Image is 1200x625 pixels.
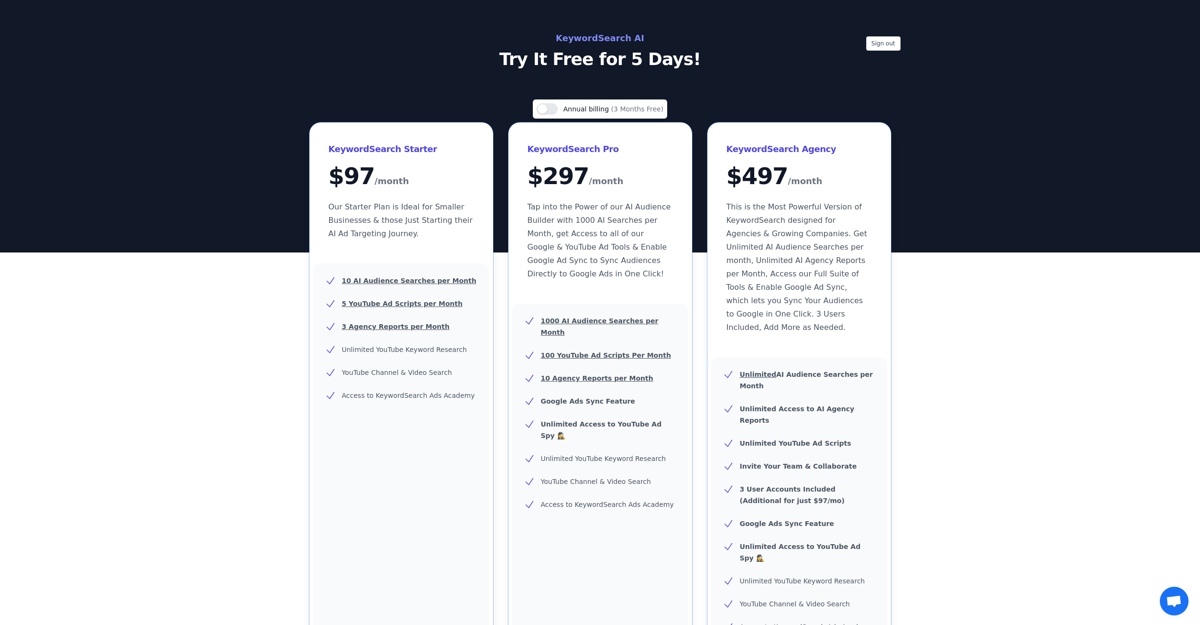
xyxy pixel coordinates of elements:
span: YouTube Channel & Video Search [541,478,651,485]
u: 10 AI Audience Searches per Month [342,277,476,285]
span: (3 Months Free) [611,105,664,113]
a: Open chat [1160,587,1189,615]
span: Unlimited YouTube Keyword Research [740,577,865,585]
b: Unlimited Access to YouTube Ad Spy 🕵️‍♀️ [740,543,861,562]
div: $ 97 [329,164,474,189]
span: Unlimited YouTube Keyword Research [342,346,467,353]
u: Unlimited [740,371,777,378]
u: 100 YouTube Ad Scripts Per Month [541,351,671,359]
h3: KeywordSearch Agency [727,142,872,157]
span: YouTube Channel & Video Search [740,600,850,608]
span: Access to KeywordSearch Ads Academy [541,501,674,508]
b: AI Audience Searches per Month [740,371,873,390]
b: 3 User Accounts Included (Additional for just $97/mo) [740,485,845,504]
button: Sign out [866,36,901,51]
b: Unlimited YouTube Ad Scripts [740,439,851,447]
p: Try It Free for 5 Days! [386,50,815,69]
span: /month [589,174,623,189]
span: Annual billing [563,105,611,113]
div: $ 297 [528,164,673,189]
u: 5 YouTube Ad Scripts per Month [342,300,463,307]
span: /month [788,174,822,189]
span: Access to KeywordSearch Ads Academy [342,392,475,399]
u: 1000 AI Audience Searches per Month [541,317,659,336]
b: Google Ads Sync Feature [541,397,635,405]
span: YouTube Channel & Video Search [342,369,452,376]
h3: KeywordSearch Pro [528,142,673,157]
span: Unlimited YouTube Keyword Research [541,455,666,462]
span: This is the Most Powerful Version of KeywordSearch designed for Agencies & Growing Companies. Get... [727,202,867,332]
u: 3 Agency Reports per Month [342,323,450,330]
span: Our Starter Plan is Ideal for Smaller Businesses & those Just Starting their AI Ad Targeting Jour... [329,202,473,238]
span: Tap into the Power of our AI Audience Builder with 1000 AI Searches per Month, get Access to all ... [528,202,671,278]
u: 10 Agency Reports per Month [541,374,653,382]
b: Unlimited Access to AI Agency Reports [740,405,855,424]
h3: KeywordSearch Starter [329,142,474,157]
b: Google Ads Sync Feature [740,520,834,527]
b: Unlimited Access to YouTube Ad Spy 🕵️‍♀️ [541,420,662,439]
span: /month [374,174,409,189]
div: $ 497 [727,164,872,189]
h2: KeywordSearch AI [386,31,815,46]
b: Invite Your Team & Collaborate [740,462,857,470]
